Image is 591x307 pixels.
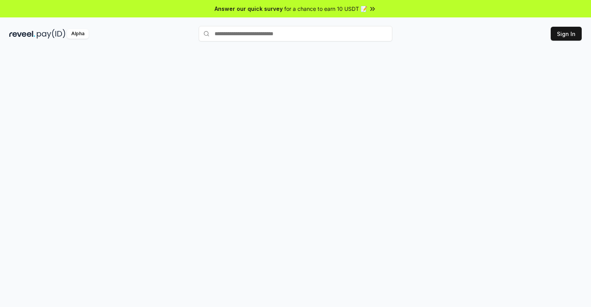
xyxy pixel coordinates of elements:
[37,29,65,39] img: pay_id
[284,5,367,13] span: for a chance to earn 10 USDT 📝
[67,29,89,39] div: Alpha
[551,27,582,41] button: Sign In
[9,29,35,39] img: reveel_dark
[215,5,283,13] span: Answer our quick survey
